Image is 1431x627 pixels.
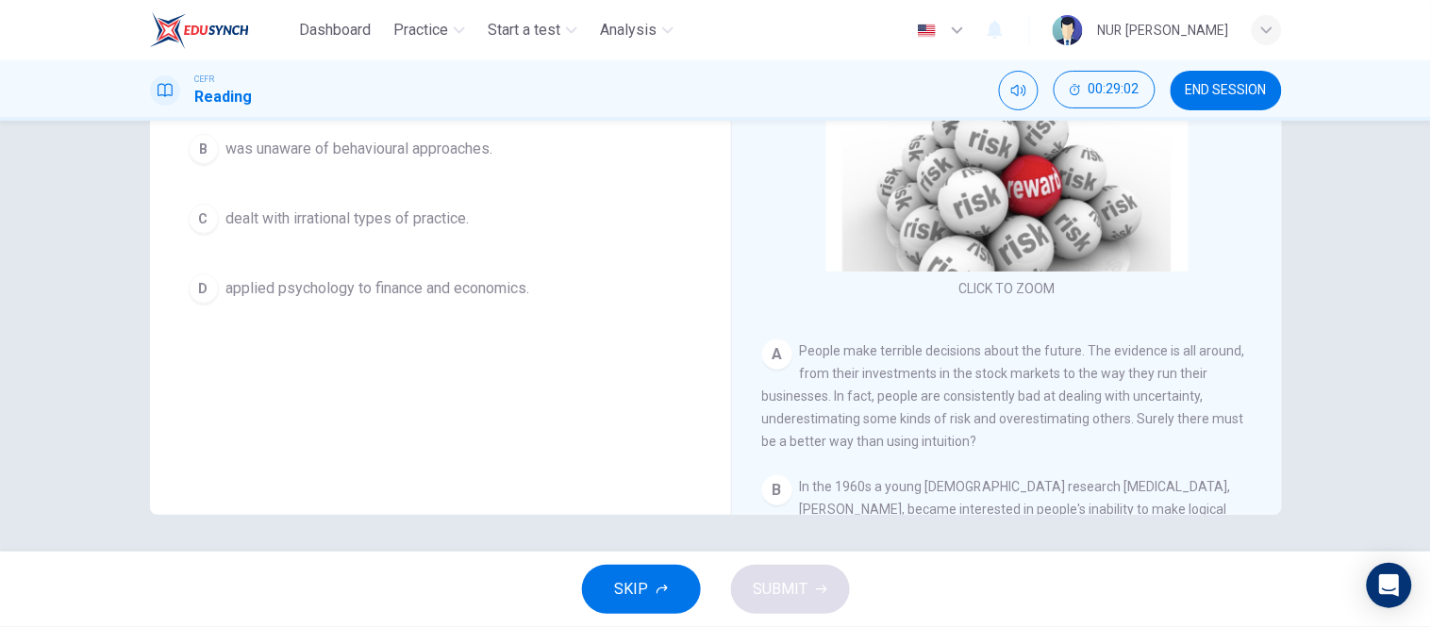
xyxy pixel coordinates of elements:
[226,277,530,300] span: applied psychology to finance and economics.
[291,13,378,47] button: Dashboard
[1054,71,1156,110] div: Hide
[480,13,585,47] button: Start a test
[1186,83,1267,98] span: END SESSION
[615,576,649,602] span: SKIP
[226,138,493,160] span: was unaware of behavioural approaches.
[592,13,681,47] button: Analysis
[386,13,473,47] button: Practice
[189,204,219,234] div: C
[915,24,939,38] img: en
[180,265,701,312] button: Dapplied psychology to finance and economics.
[488,19,560,41] span: Start a test
[1054,71,1156,108] button: 00:29:02
[226,207,470,230] span: dealt with irrational types of practice.
[189,134,219,164] div: B
[1171,71,1282,110] button: END SESSION
[1053,15,1083,45] img: Profile picture
[582,565,701,614] button: SKIP
[299,19,371,41] span: Dashboard
[1367,563,1412,608] div: Open Intercom Messenger
[150,11,249,49] img: EduSynch logo
[195,86,253,108] h1: Reading
[150,11,292,49] a: EduSynch logo
[1098,19,1229,41] div: NUR [PERSON_NAME]
[180,125,701,173] button: Bwas unaware of behavioural approaches.
[762,475,792,505] div: B
[189,273,219,304] div: D
[600,19,657,41] span: Analysis
[1089,82,1140,97] span: 00:29:02
[393,19,448,41] span: Practice
[762,339,792,370] div: A
[180,195,701,242] button: Cdealt with irrational types of practice.
[762,343,1245,449] span: People make terrible decisions about the future. The evidence is all around, from their investmen...
[195,73,215,86] span: CEFR
[999,71,1039,110] div: Mute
